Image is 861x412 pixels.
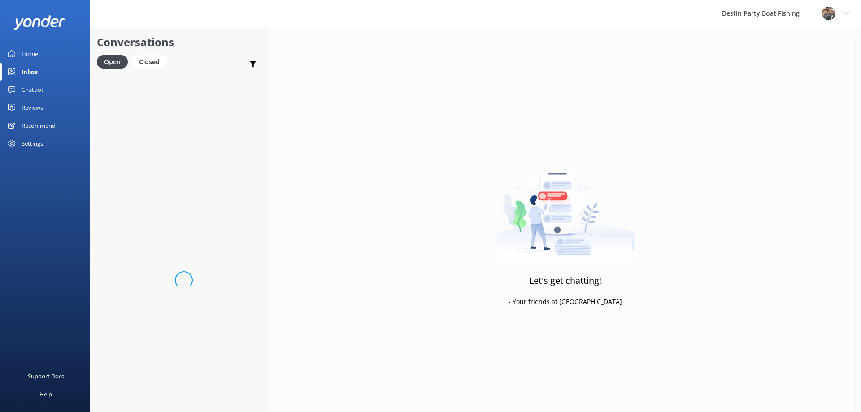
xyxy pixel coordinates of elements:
[22,63,38,81] div: Inbox
[132,56,171,66] a: Closed
[496,150,635,262] img: artwork of a man stealing a conversation from at giant smartphone
[39,385,52,403] div: Help
[97,34,262,51] h2: Conversations
[529,273,601,288] h3: Let's get chatting!
[13,15,65,30] img: yonder-white-logo.png
[509,297,622,307] p: - Your friends at [GEOGRAPHIC_DATA]
[22,117,56,134] div: Recommend
[28,367,64,385] div: Support Docs
[132,55,166,69] div: Closed
[22,99,43,117] div: Reviews
[822,7,835,20] img: 250-1666038197.jpg
[97,56,132,66] a: Open
[22,134,43,152] div: Settings
[97,55,128,69] div: Open
[22,81,43,99] div: Chatbot
[22,45,38,63] div: Home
